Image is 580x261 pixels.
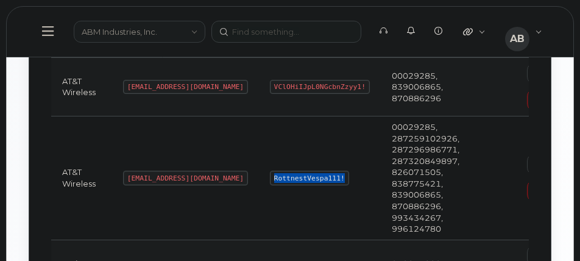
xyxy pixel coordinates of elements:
td: 00029285, 287259102926, 287296986771, 287320849897, 826071505, 838775421, 839006865, 870886296, 9... [381,116,470,240]
code: VClOHiIJpL0NGcbnZzyy1! [270,80,370,95]
span: AB [510,32,525,46]
div: Quicklinks [454,20,494,44]
div: Alex Bradshaw [497,20,551,44]
td: AT&T Wireless [51,58,112,116]
input: Find something... [211,21,361,43]
code: RottnestVespa111! [270,171,349,185]
code: [EMAIL_ADDRESS][DOMAIN_NAME] [123,80,248,95]
a: ABM Industries, Inc. [74,21,205,43]
td: AT&T Wireless [51,116,112,240]
a: Edit [527,63,564,84]
a: Edit [527,154,564,175]
code: [EMAIL_ADDRESS][DOMAIN_NAME] [123,171,248,185]
td: 00029285, 839006865, 870886296 [381,58,470,116]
